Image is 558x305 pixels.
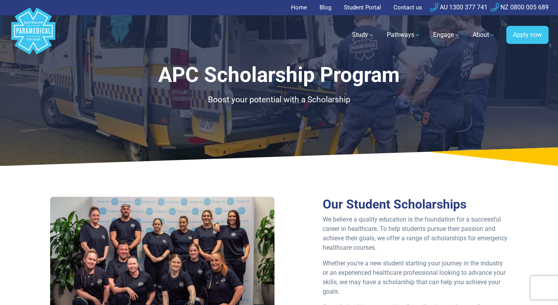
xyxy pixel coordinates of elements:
[323,259,508,296] p: Whether you’re a new student starting your journey in the industry or an experienced healthcare p...
[347,24,379,46] a: Study
[50,63,508,87] h1: APC Scholarship Program
[506,26,549,44] a: Apply now
[50,94,508,106] p: Boost your potential with a Scholarship
[323,197,508,212] h2: Our Student Scholarships
[382,24,425,46] a: Pathways
[323,215,508,252] p: We believe a quality education is the foundation for a successful career in healthcare. To help s...
[430,4,488,11] a: AU 1300 377 741
[468,24,500,46] a: About
[491,4,549,11] a: NZ 0800 005 689
[428,24,465,46] a: Engage
[10,15,57,55] a: Australian Paramedical College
